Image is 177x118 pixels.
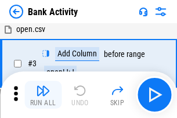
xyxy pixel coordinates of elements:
[99,81,136,109] button: Skip
[145,85,164,104] img: Main button
[127,50,145,59] div: range
[110,84,124,98] img: Skip
[104,50,125,59] div: before
[30,99,56,106] div: Run All
[24,81,62,109] button: Run All
[139,7,148,16] img: Support
[154,5,168,19] img: Settings menu
[9,5,23,19] img: Back
[55,47,99,61] div: Add Column
[28,6,78,17] div: Bank Activity
[16,24,45,34] span: open.csv
[28,59,37,68] span: # 3
[44,66,77,80] div: open!J:J
[110,99,125,106] div: Skip
[36,84,50,98] img: Run All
